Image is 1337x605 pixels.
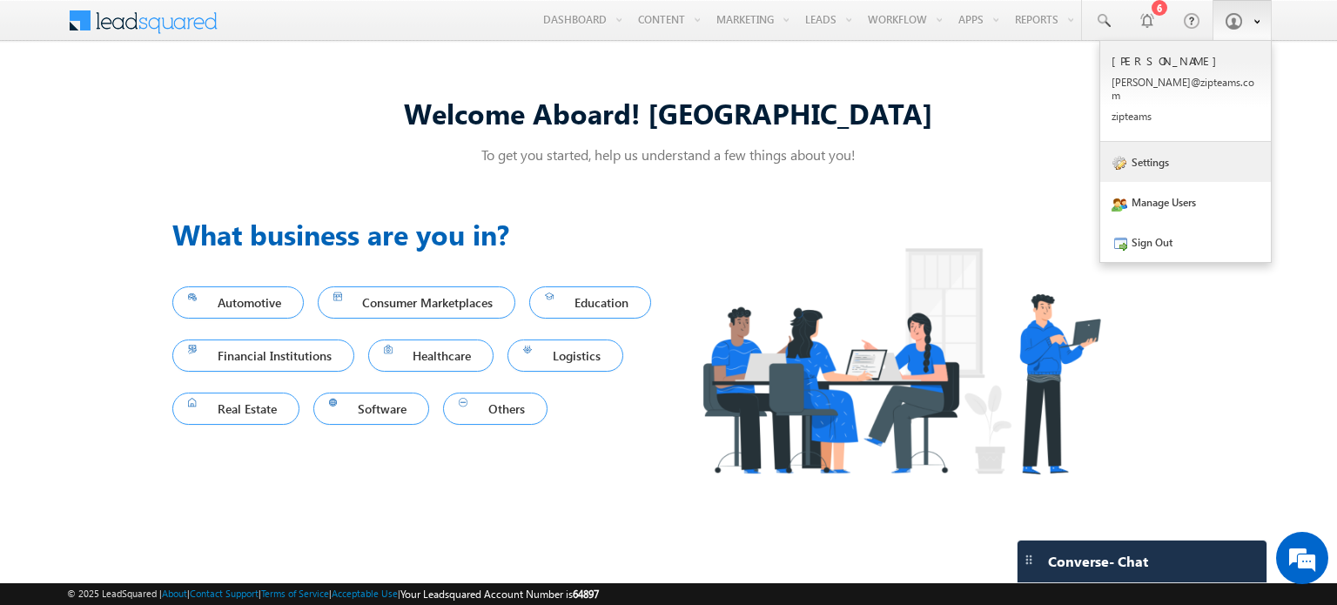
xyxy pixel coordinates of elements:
[1100,222,1271,262] a: Sign Out
[162,588,187,599] a: About
[1048,554,1148,569] span: Converse - Chat
[30,91,73,114] img: d_60004797649_company_0_60004797649
[668,213,1133,508] img: Industry.png
[190,588,259,599] a: Contact Support
[1100,142,1271,182] a: Settings
[1100,182,1271,222] a: Manage Users
[459,397,532,420] span: Others
[261,588,329,599] a: Terms of Service
[329,397,414,420] span: Software
[237,474,316,497] em: Start Chat
[172,145,1165,164] p: To get you started, help us understand a few things about you!
[188,344,339,367] span: Financial Institutions
[188,397,284,420] span: Real Estate
[286,9,327,50] div: Minimize live chat window
[1112,53,1260,68] p: [PERSON_NAME]
[332,588,398,599] a: Acceptable Use
[573,588,599,601] span: 64897
[67,586,599,602] span: © 2025 LeadSquared | | | | |
[333,291,501,314] span: Consumer Marketplaces
[172,94,1165,131] div: Welcome Aboard! [GEOGRAPHIC_DATA]
[1100,41,1271,142] a: [PERSON_NAME] [PERSON_NAME]@zipteams.com zipteams
[91,91,292,114] div: Chat with us now
[1112,76,1260,102] p: [PERSON_NAME] @zipt eams. com
[384,344,479,367] span: Healthcare
[1022,553,1036,567] img: carter-drag
[188,291,288,314] span: Automotive
[523,344,608,367] span: Logistics
[400,588,599,601] span: Your Leadsquared Account Number is
[545,291,635,314] span: Education
[1112,110,1260,123] p: zipte ams
[23,161,318,459] textarea: Type your message and hit 'Enter'
[172,213,668,255] h3: What business are you in?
